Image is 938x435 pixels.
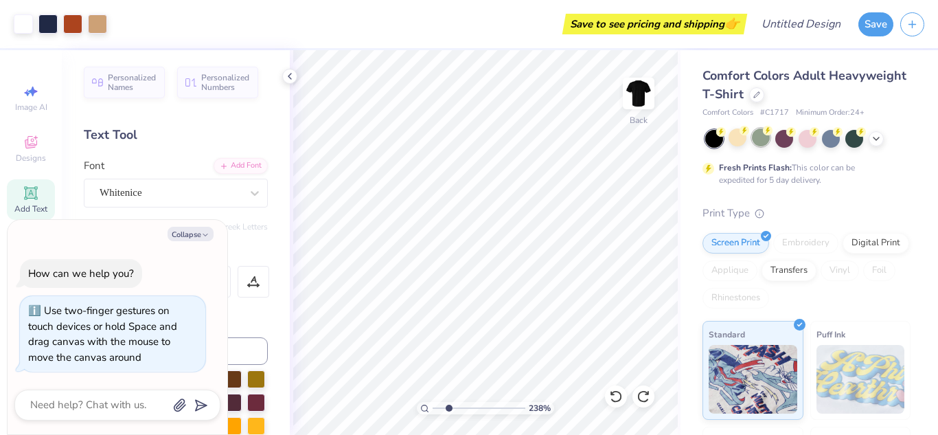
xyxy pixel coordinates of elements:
span: Standard [709,327,745,342]
span: 👉 [724,15,740,32]
span: Add Text [14,203,47,214]
div: How can we help you? [28,267,134,280]
div: Rhinestones [702,288,769,309]
div: Print Type [702,205,911,221]
div: This color can be expedited for 5 day delivery. [719,161,888,186]
button: Collapse [168,227,214,241]
strong: Fresh Prints Flash: [719,162,792,173]
span: Puff Ink [816,327,845,342]
label: Font [84,158,104,174]
img: Puff Ink [816,345,905,414]
div: Vinyl [821,260,859,281]
button: Save [858,12,893,36]
div: Add Font [214,158,268,174]
input: Untitled Design [751,10,851,38]
span: Comfort Colors [702,107,753,119]
div: Use two-finger gestures on touch devices or hold Space and drag canvas with the mouse to move the... [28,304,177,364]
span: Personalized Names [108,73,157,92]
span: Personalized Numbers [201,73,250,92]
div: Text Tool [84,126,268,144]
span: 238 % [529,402,551,414]
span: Comfort Colors Adult Heavyweight T-Shirt [702,67,906,102]
img: Back [625,80,652,107]
span: Image AI [15,102,47,113]
div: Foil [863,260,895,281]
div: Digital Print [843,233,909,254]
span: Minimum Order: 24 + [796,107,865,119]
div: Applique [702,260,757,281]
span: Designs [16,153,46,164]
span: # C1717 [760,107,789,119]
div: Transfers [762,260,816,281]
div: Embroidery [773,233,838,254]
div: Save to see pricing and shipping [566,14,744,34]
div: Screen Print [702,233,769,254]
div: Back [630,114,648,126]
img: Standard [709,345,797,414]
